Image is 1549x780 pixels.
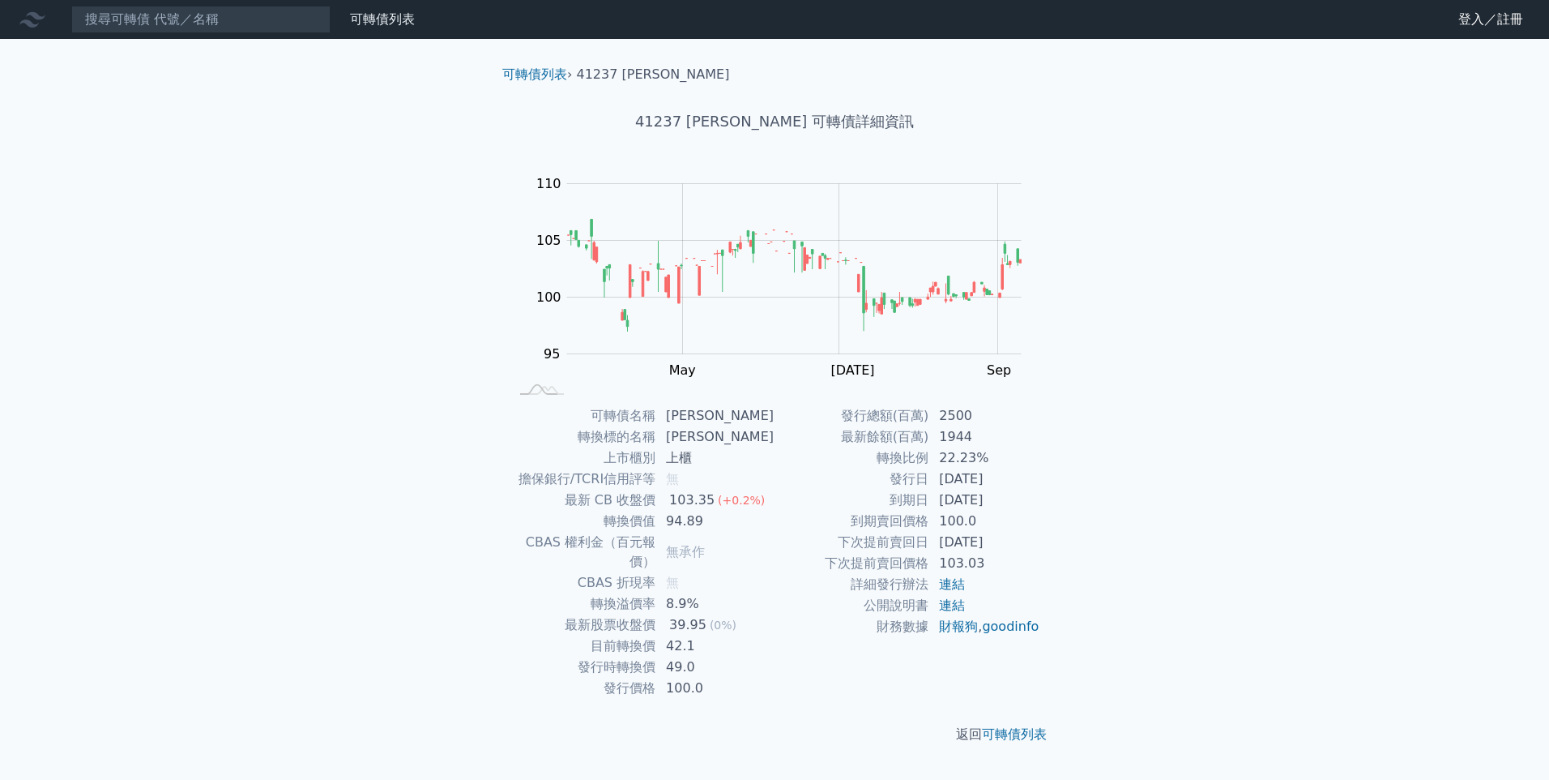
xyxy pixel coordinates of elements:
td: 22.23% [929,448,1040,469]
td: 發行時轉換價 [509,657,656,678]
tspan: 100 [536,289,561,305]
div: 103.35 [666,491,718,510]
td: [PERSON_NAME] [656,426,774,448]
td: 轉換價值 [509,511,656,532]
td: 103.03 [929,553,1040,574]
a: 連結 [939,576,965,592]
span: (0%) [710,619,736,632]
h1: 41237 [PERSON_NAME] 可轉債詳細資訊 [489,110,1060,133]
td: 可轉債名稱 [509,405,656,426]
tspan: 95 [544,346,560,362]
td: 1944 [929,426,1040,448]
td: 轉換溢價率 [509,594,656,615]
td: 上櫃 [656,448,774,469]
td: 目前轉換價 [509,636,656,657]
td: 下次提前賣回日 [774,532,929,553]
td: 到期賣回價格 [774,511,929,532]
td: 最新 CB 收盤價 [509,490,656,511]
td: CBAS 權利金（百元報價） [509,532,656,572]
a: 可轉債列表 [982,726,1047,742]
td: [DATE] [929,490,1040,511]
a: 可轉債列表 [350,11,415,27]
td: 擔保銀行/TCRI信用評等 [509,469,656,490]
span: 無 [666,575,679,590]
td: 2500 [929,405,1040,426]
td: [DATE] [929,469,1040,490]
a: 財報狗 [939,619,978,634]
span: 無承作 [666,544,705,559]
td: 8.9% [656,594,774,615]
td: 詳細發行辦法 [774,574,929,595]
td: 最新餘額(百萬) [774,426,929,448]
div: 39.95 [666,615,710,635]
td: 下次提前賣回價格 [774,553,929,574]
g: Chart [527,176,1046,378]
td: 發行日 [774,469,929,490]
td: 發行價格 [509,678,656,699]
a: goodinfo [982,619,1039,634]
tspan: 105 [536,233,561,248]
a: 可轉債列表 [502,66,567,82]
td: 公開說明書 [774,595,929,616]
td: 到期日 [774,490,929,511]
input: 搜尋可轉債 代號／名稱 [71,6,331,33]
td: 財務數據 [774,616,929,637]
td: 49.0 [656,657,774,678]
td: 發行總額(百萬) [774,405,929,426]
td: CBAS 折現率 [509,572,656,594]
td: [DATE] [929,532,1040,553]
td: 轉換標的名稱 [509,426,656,448]
td: , [929,616,1040,637]
span: (+0.2%) [718,494,765,507]
td: [PERSON_NAME] [656,405,774,426]
td: 轉換比例 [774,448,929,469]
a: 登入／註冊 [1445,6,1536,32]
a: 連結 [939,598,965,613]
td: 42.1 [656,636,774,657]
tspan: Sep [987,362,1011,378]
li: › [502,65,572,84]
tspan: 110 [536,176,561,191]
td: 100.0 [656,678,774,699]
tspan: [DATE] [830,362,874,378]
li: 41237 [PERSON_NAME] [577,65,730,84]
span: 無 [666,471,679,486]
p: 返回 [489,725,1060,744]
tspan: May [669,362,696,378]
td: 100.0 [929,511,1040,532]
td: 最新股票收盤價 [509,615,656,636]
td: 上市櫃別 [509,448,656,469]
td: 94.89 [656,511,774,532]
